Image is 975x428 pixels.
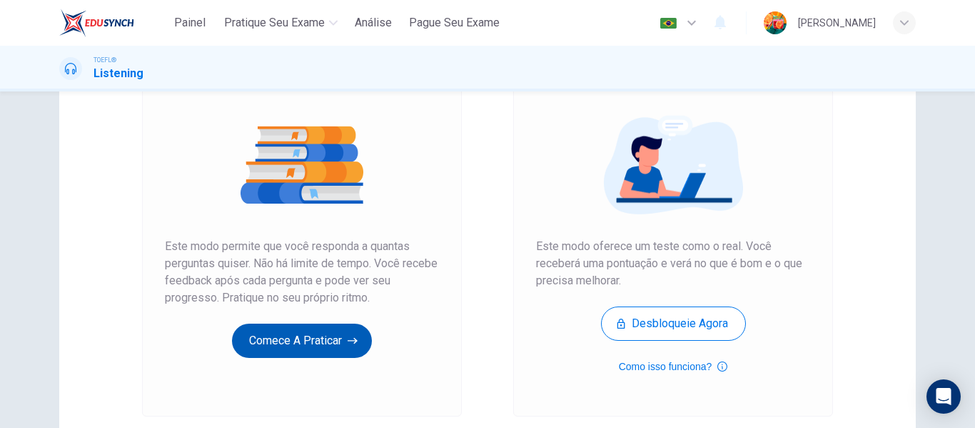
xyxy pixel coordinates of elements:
span: Este modo permite que você responda a quantas perguntas quiser. Não há limite de tempo. Você rece... [165,238,439,307]
button: Pague Seu Exame [403,10,505,36]
span: Pague Seu Exame [409,14,500,31]
img: pt [660,18,677,29]
button: Comece a praticar [232,324,372,358]
span: TOEFL® [94,55,116,65]
span: Análise [355,14,392,31]
button: Como isso funciona? [619,358,728,375]
button: Painel [167,10,213,36]
span: Painel [174,14,206,31]
span: Pratique seu exame [224,14,325,31]
button: Análise [349,10,398,36]
div: [PERSON_NAME] [798,14,876,31]
h1: Listening [94,65,143,82]
img: Profile picture [764,11,787,34]
a: EduSynch logo [59,9,167,37]
div: Open Intercom Messenger [926,379,961,414]
img: EduSynch logo [59,9,134,37]
span: Este modo oferece um teste como o real. Você receberá uma pontuação e verá no que é bom e o que p... [536,238,810,289]
button: Desbloqueie agora [601,307,746,341]
button: Pratique seu exame [218,10,343,36]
